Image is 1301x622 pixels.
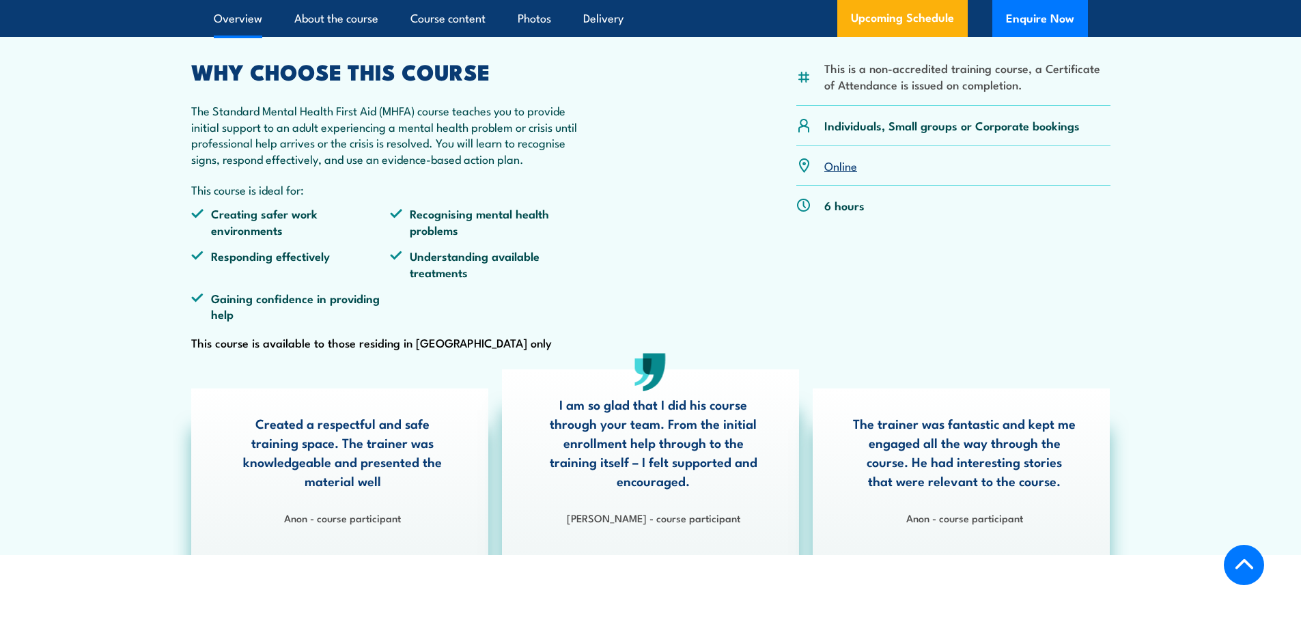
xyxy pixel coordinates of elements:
p: Created a respectful and safe training space. The trainer was knowledgeable and presented the mat... [232,414,454,490]
li: Gaining confidence in providing help [191,290,391,322]
h2: WHY CHOOSE THIS COURSE [191,61,590,81]
p: This course is ideal for: [191,182,590,197]
p: Individuals, Small groups or Corporate bookings [824,117,1080,133]
p: 6 hours [824,197,865,213]
li: Creating safer work environments [191,206,391,238]
strong: Anon - course participant [284,510,401,525]
p: The trainer was fantastic and kept me engaged all the way through the course. He had interesting ... [853,414,1076,490]
strong: Anon - course participant [906,510,1023,525]
p: The Standard Mental Health First Aid (MHFA) course teaches you to provide initial support to an a... [191,102,590,167]
li: This is a non-accredited training course, a Certificate of Attendance is issued on completion. [824,60,1110,92]
strong: [PERSON_NAME] - course participant [567,510,740,525]
li: Responding effectively [191,248,391,280]
li: Recognising mental health problems [390,206,589,238]
a: Online [824,157,857,173]
div: This course is available to those residing in [GEOGRAPHIC_DATA] only [191,61,590,352]
p: I am so glad that I did his course through your team. From the initial enrollment help through to... [542,395,765,490]
li: Understanding available treatments [390,248,589,280]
